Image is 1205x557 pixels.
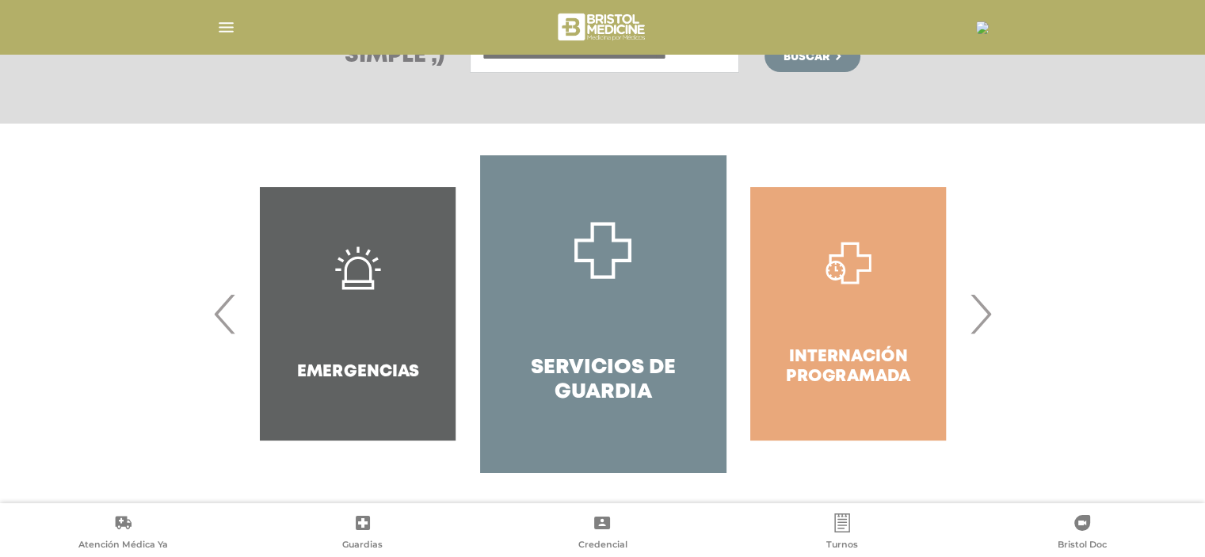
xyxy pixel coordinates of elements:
a: Atención Médica Ya [3,513,243,554]
h3: Simple ;) [345,45,444,67]
h4: Servicios de Guardia [509,356,696,405]
a: Servicios de Guardia [480,155,725,472]
a: Guardias [243,513,483,554]
span: Atención Médica Ya [78,539,168,553]
span: Turnos [826,539,858,553]
span: Previous [210,271,241,357]
a: Credencial [482,513,723,554]
span: Bristol Doc [1058,539,1107,553]
img: 40623 [976,21,989,34]
a: Turnos [723,513,963,554]
span: Next [965,271,996,357]
img: bristol-medicine-blanco.png [555,8,650,46]
img: Cober_menu-lines-white.svg [216,17,236,37]
button: Buscar [765,40,860,72]
span: Buscar [784,52,829,63]
span: Guardias [342,539,383,553]
a: Bristol Doc [962,513,1202,554]
span: Credencial [578,539,627,553]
